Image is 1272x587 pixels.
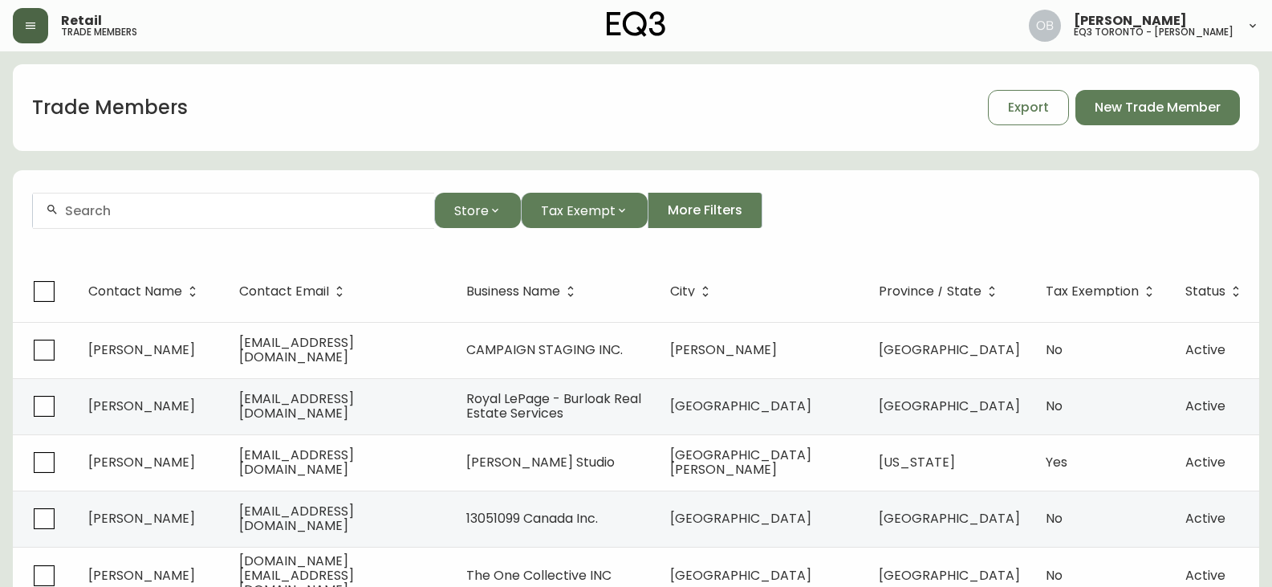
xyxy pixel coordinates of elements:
span: [PERSON_NAME] [88,509,195,528]
span: CAMPAIGN STAGING INC. [466,340,623,359]
span: Contact Email [239,284,350,299]
span: City [670,287,695,296]
span: [GEOGRAPHIC_DATA] [879,566,1020,585]
span: [GEOGRAPHIC_DATA] [879,340,1020,359]
span: Royal LePage - Burloak Real Estate Services [466,389,641,422]
span: Status [1185,284,1246,299]
span: [GEOGRAPHIC_DATA] [879,397,1020,415]
span: Active [1185,453,1225,471]
button: New Trade Member [1075,90,1240,125]
img: logo [607,11,666,37]
span: Tax Exempt [541,201,616,221]
span: Active [1185,509,1225,528]
span: [PERSON_NAME] [88,566,195,585]
h5: trade members [61,27,137,37]
span: Business Name [466,284,581,299]
span: [PERSON_NAME] [670,340,777,359]
span: New Trade Member [1095,99,1221,116]
span: No [1046,566,1063,585]
span: No [1046,340,1063,359]
span: Business Name [466,287,560,296]
span: [PERSON_NAME] [88,453,195,471]
span: Province / State [879,284,1002,299]
span: Active [1185,340,1225,359]
span: The One Collective INC [466,566,612,585]
span: Contact Name [88,284,203,299]
span: [EMAIL_ADDRESS][DOMAIN_NAME] [239,446,354,479]
span: [US_STATE] [879,453,955,471]
span: [GEOGRAPHIC_DATA] [670,566,811,585]
span: City [670,284,716,299]
span: [PERSON_NAME] [88,397,195,415]
span: No [1046,509,1063,528]
span: Tax Exemption [1046,287,1139,296]
span: 13051099 Canada Inc. [466,509,598,528]
span: [PERSON_NAME] Studio [466,453,615,471]
span: No [1046,397,1063,415]
span: Store [454,201,489,221]
span: Yes [1046,453,1067,471]
span: Active [1185,397,1225,415]
span: Export [1008,99,1049,116]
img: 8e0065c524da89c5c924d5ed86cfe468 [1029,10,1061,42]
span: Province / State [879,287,981,296]
span: More Filters [668,202,742,219]
button: Export [988,90,1069,125]
span: [EMAIL_ADDRESS][DOMAIN_NAME] [239,389,354,422]
span: [EMAIL_ADDRESS][DOMAIN_NAME] [239,333,354,366]
h1: Trade Members [32,94,188,121]
h5: eq3 toronto - [PERSON_NAME] [1074,27,1233,37]
span: [PERSON_NAME] [88,340,195,359]
span: [GEOGRAPHIC_DATA] [670,397,811,415]
span: Active [1185,566,1225,585]
button: Tax Exempt [521,193,648,228]
span: [GEOGRAPHIC_DATA][PERSON_NAME] [670,446,811,479]
button: Store [434,193,521,228]
span: [EMAIL_ADDRESS][DOMAIN_NAME] [239,502,354,535]
span: [PERSON_NAME] [1074,14,1187,27]
button: More Filters [648,193,762,228]
span: Status [1185,287,1225,296]
span: Tax Exemption [1046,284,1160,299]
span: Contact Email [239,287,329,296]
span: [GEOGRAPHIC_DATA] [879,509,1020,528]
span: [GEOGRAPHIC_DATA] [670,509,811,528]
span: Contact Name [88,287,182,296]
input: Search [65,203,421,218]
span: Retail [61,14,102,27]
